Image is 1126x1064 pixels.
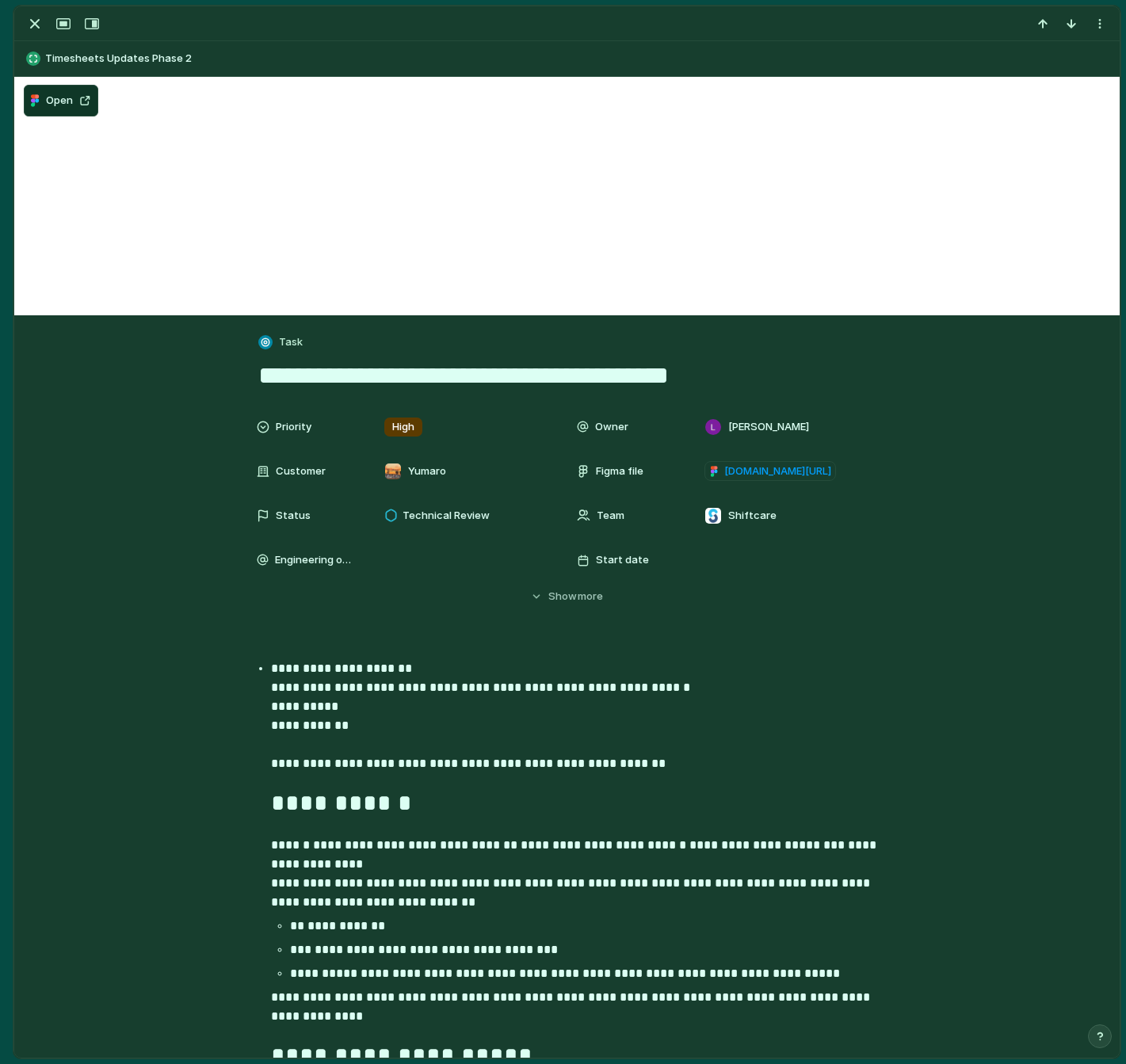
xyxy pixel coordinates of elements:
[45,51,1113,67] span: Timesheets Updates Phase 2
[21,46,1113,71] button: Timesheets Updates Phase 2
[255,331,307,354] button: Task
[257,582,878,611] button: Showmore
[728,419,809,435] span: [PERSON_NAME]
[392,419,414,435] span: High
[275,552,358,568] span: Engineering owner
[595,419,628,435] span: Owner
[596,552,649,568] span: Start date
[279,334,303,350] span: Task
[596,463,643,479] span: Figma file
[276,463,326,479] span: Customer
[46,93,73,109] span: Open
[704,461,836,482] a: [DOMAIN_NAME][URL]
[408,463,446,479] span: Yumaro
[724,463,831,479] span: [DOMAIN_NAME][URL]
[578,589,603,604] span: more
[276,508,311,524] span: Status
[403,508,490,524] span: Technical Review
[548,589,577,604] span: Show
[276,419,311,435] span: Priority
[728,508,777,524] span: Shiftcare
[24,85,98,116] button: Open
[597,508,624,524] span: Team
